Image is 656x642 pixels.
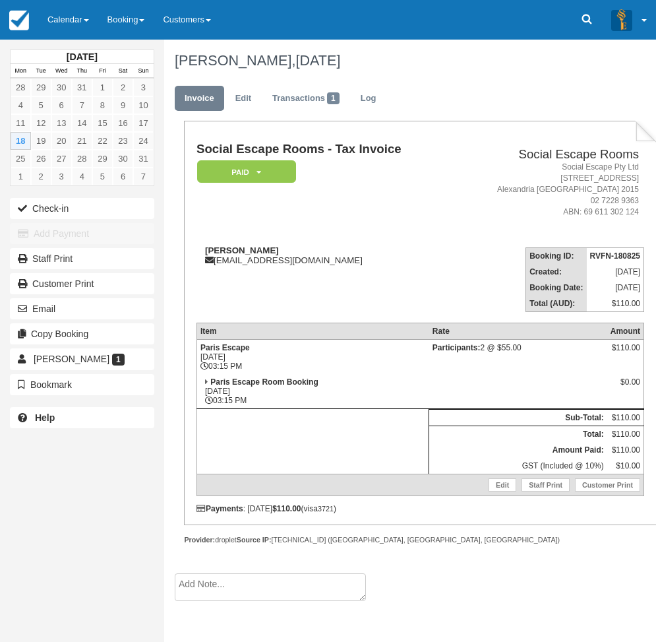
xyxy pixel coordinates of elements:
th: Wed [51,64,72,79]
div: $110.00 [611,343,640,363]
a: 19 [31,132,51,150]
button: Copy Booking [10,323,154,344]
a: 24 [133,132,154,150]
a: 23 [113,132,133,150]
a: 20 [51,132,72,150]
a: Customer Print [575,478,640,492]
strong: [PERSON_NAME] [205,245,279,255]
em: Paid [197,160,296,183]
a: 28 [11,79,31,96]
a: 29 [92,150,113,168]
img: checkfront-main-nav-mini-logo.png [9,11,29,30]
th: Sun [133,64,154,79]
div: : [DATE] (visa ) [196,504,644,513]
a: 30 [51,79,72,96]
button: Check-in [10,198,154,219]
a: 31 [72,79,92,96]
th: Mon [11,64,31,79]
a: 16 [113,114,133,132]
a: 13 [51,114,72,132]
a: Paid [196,160,291,184]
th: Total (AUD): [526,296,587,312]
td: GST (Included @ 10%) [429,458,607,474]
button: Bookmark [10,374,154,395]
a: Edit [225,86,261,112]
a: 7 [72,96,92,114]
a: 1 [11,168,31,185]
th: Total: [429,426,607,442]
a: Transactions1 [262,86,349,112]
td: [DATE] 03:15 PM [196,339,429,374]
a: 30 [113,150,133,168]
span: [PERSON_NAME] [34,354,109,364]
img: A3 [611,9,632,30]
a: 3 [51,168,72,185]
strong: Source IP: [237,536,272,544]
a: 17 [133,114,154,132]
a: 2 [113,79,133,96]
strong: RVFN-180825 [590,251,641,261]
h1: [PERSON_NAME], [175,53,647,69]
a: 22 [92,132,113,150]
a: 26 [31,150,51,168]
a: Staff Print [10,248,154,269]
strong: Payments [196,504,243,513]
button: Email [10,298,154,319]
strong: Paris Escape Room Booking [210,377,318,387]
a: Help [10,407,154,428]
a: 10 [133,96,154,114]
small: 3721 [318,505,334,513]
div: $0.00 [611,377,640,397]
a: 8 [92,96,113,114]
span: [DATE] [295,52,340,69]
a: 5 [31,96,51,114]
a: 31 [133,150,154,168]
a: 1 [92,79,113,96]
a: 5 [92,168,113,185]
a: 12 [31,114,51,132]
td: [DATE] [587,264,644,280]
th: Booking Date: [526,280,587,296]
span: 1 [112,354,125,366]
th: Booking ID: [526,247,587,264]
td: $110.00 [607,426,644,442]
a: 27 [51,150,72,168]
a: [PERSON_NAME] 1 [10,348,154,369]
td: [DATE] [587,280,644,296]
h1: Social Escape Rooms - Tax Invoice [196,143,454,156]
td: 2 @ $55.00 [429,339,607,374]
a: Invoice [175,86,224,112]
a: 6 [51,96,72,114]
span: 1 [327,92,340,104]
th: Tue [31,64,51,79]
td: $110.00 [587,296,644,312]
strong: $110.00 [272,504,301,513]
td: $110.00 [607,442,644,458]
a: 11 [11,114,31,132]
a: 7 [133,168,154,185]
th: Rate [429,323,607,339]
td: $110.00 [607,409,644,426]
a: 21 [72,132,92,150]
th: Sat [113,64,133,79]
strong: Participants [432,343,481,352]
a: Log [351,86,386,112]
address: Social Escape Pty Ltd [STREET_ADDRESS] Alexandria [GEOGRAPHIC_DATA] 2015 02 7228 9363 ABN: 69 611... [458,162,639,218]
th: Sub-Total: [429,409,607,426]
button: Add Payment [10,223,154,244]
div: [EMAIL_ADDRESS][DOMAIN_NAME] [196,245,454,265]
div: droplet [TECHNICAL_ID] ([GEOGRAPHIC_DATA], [GEOGRAPHIC_DATA], [GEOGRAPHIC_DATA]) [184,535,656,545]
a: Customer Print [10,273,154,294]
a: 14 [72,114,92,132]
td: $10.00 [607,458,644,474]
strong: [DATE] [67,51,98,62]
a: 4 [11,96,31,114]
a: 28 [72,150,92,168]
th: Created: [526,264,587,280]
strong: Provider: [184,536,215,544]
th: Item [196,323,429,339]
a: 2 [31,168,51,185]
a: 29 [31,79,51,96]
a: 15 [92,114,113,132]
th: Amount [607,323,644,339]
